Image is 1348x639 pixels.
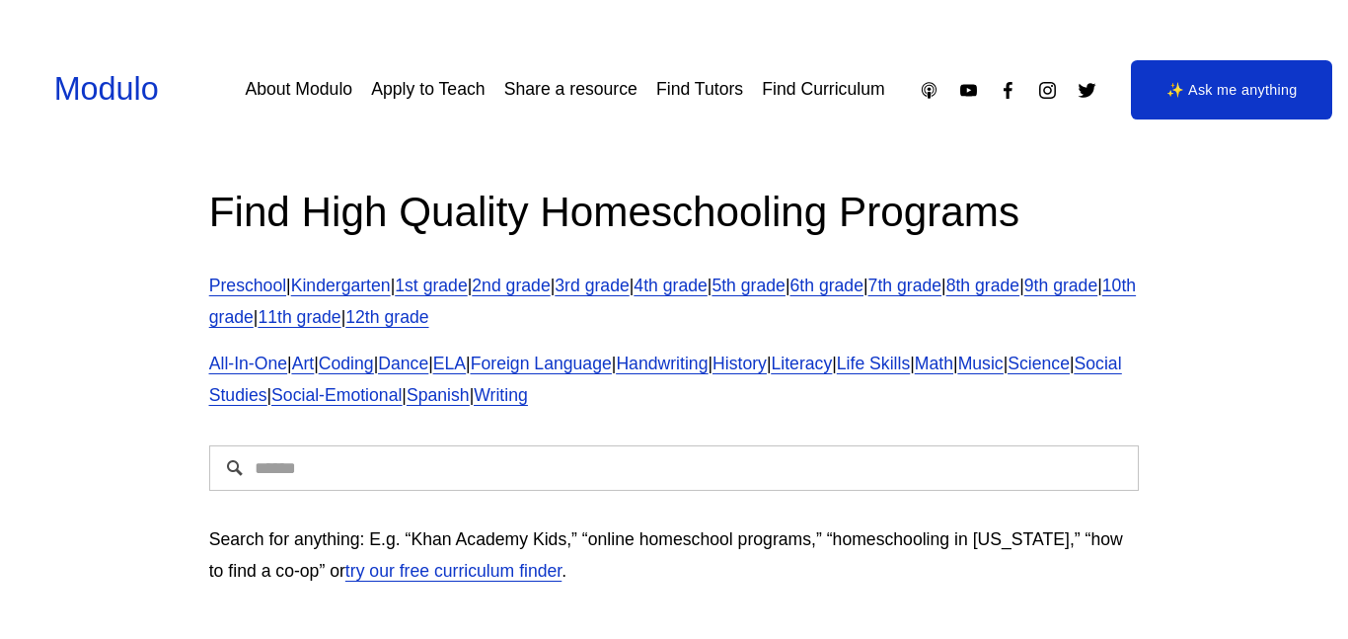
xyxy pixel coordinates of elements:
a: 9th grade [1024,276,1097,295]
a: 3rd grade [555,276,629,295]
p: Search for anything: E.g. “Khan Academy Kids,” “online homeschool programs,” “homeschooling in [U... [209,524,1140,588]
input: Search [209,445,1140,491]
a: ELA [433,354,466,373]
a: History [712,354,767,373]
a: Instagram [1037,80,1058,101]
a: Kindergarten [291,276,391,295]
a: Twitter [1077,80,1097,101]
a: Coding [319,354,374,373]
a: 4th grade [634,276,707,295]
a: Art [292,354,315,373]
a: Social-Emotional [271,385,402,405]
a: YouTube [958,80,979,101]
h2: Find High Quality Homeschooling Programs [209,185,1140,239]
a: ✨ Ask me anything [1131,60,1332,120]
a: 7th grade [868,276,941,295]
a: Find Curriculum [762,72,884,107]
a: Dance [378,354,428,373]
a: Apple Podcasts [919,80,939,101]
a: try our free curriculum finder [345,561,562,581]
a: 1st grade [395,276,468,295]
a: Spanish [407,385,470,405]
a: Share a resource [504,72,637,107]
a: 11th grade [258,307,340,327]
a: Handwriting [616,354,708,373]
a: Music [958,354,1004,373]
p: | | | | | | | | | | | | | [209,271,1140,334]
a: Modulo [54,71,159,107]
a: Facebook [998,80,1018,101]
a: Math [915,354,953,373]
a: Foreign Language [471,354,612,373]
a: Social Studies [209,354,1122,405]
a: Writing [474,385,528,405]
p: | | | | | | | | | | | | | | | | [209,349,1140,412]
a: About Modulo [245,72,352,107]
a: 6th grade [790,276,863,295]
a: Find Tutors [656,72,743,107]
a: Science [1008,354,1070,373]
a: 5th grade [711,276,785,295]
a: 10th grade [209,276,1136,327]
a: 8th grade [946,276,1019,295]
a: Apply to Teach [371,72,485,107]
a: Literacy [771,354,832,373]
a: Life Skills [837,354,910,373]
a: 2nd grade [472,276,550,295]
a: Preschool [209,276,286,295]
a: 12th grade [345,307,428,327]
a: All-In-One [209,354,287,373]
